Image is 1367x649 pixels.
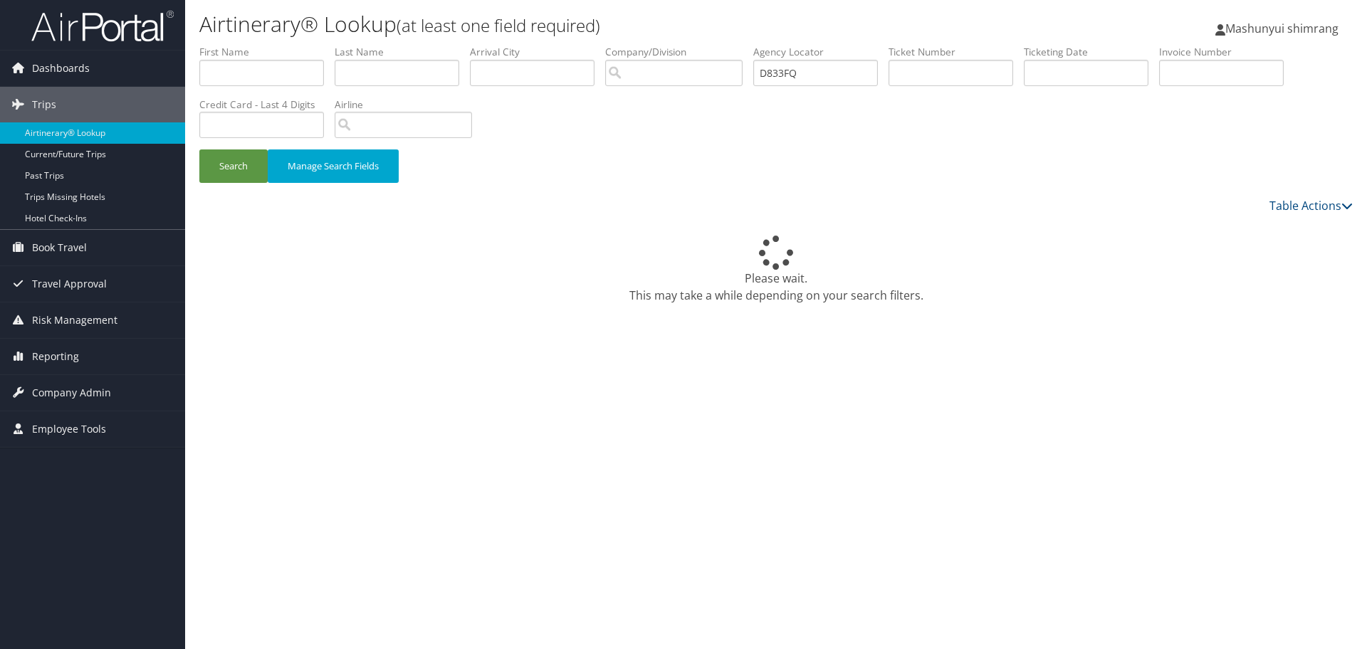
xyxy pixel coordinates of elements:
h1: Airtinerary® Lookup [199,9,968,39]
span: Risk Management [32,302,117,338]
label: Last Name [335,45,470,59]
button: Search [199,149,268,183]
span: Employee Tools [32,411,106,447]
span: Travel Approval [32,266,107,302]
label: Credit Card - Last 4 Digits [199,97,335,112]
label: First Name [199,45,335,59]
label: Airline [335,97,483,112]
label: Arrival City [470,45,605,59]
label: Company/Division [605,45,753,59]
span: Dashboards [32,51,90,86]
img: airportal-logo.png [31,9,174,43]
span: Reporting [32,339,79,374]
label: Invoice Number [1159,45,1294,59]
label: Agency Locator [753,45,889,59]
label: Ticketing Date [1024,45,1159,59]
span: Book Travel [32,230,87,265]
a: Mashunyui shimrang [1215,7,1353,50]
small: (at least one field required) [397,14,600,37]
span: Trips [32,87,56,122]
button: Manage Search Fields [268,149,399,183]
span: Mashunyui shimrang [1225,21,1339,36]
span: Company Admin [32,375,111,411]
div: Please wait. This may take a while depending on your search filters. [199,236,1353,304]
a: Table Actions [1269,198,1353,213]
label: Ticket Number [889,45,1024,59]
